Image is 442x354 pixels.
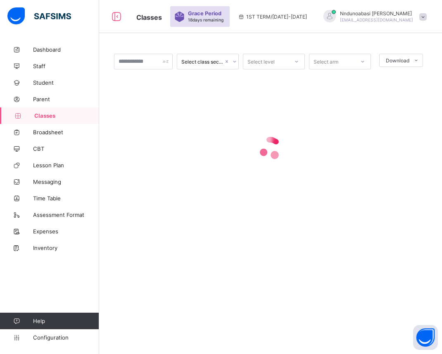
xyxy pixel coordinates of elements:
[34,112,99,119] span: Classes
[340,10,413,17] span: Nndunoabasi [PERSON_NAME]
[33,145,99,152] span: CBT
[33,79,99,86] span: Student
[33,96,99,102] span: Parent
[386,57,409,64] span: Download
[33,178,99,185] span: Messaging
[181,59,223,65] div: Select class section
[33,195,99,202] span: Time Table
[413,325,438,350] button: Open asap
[7,7,71,25] img: safsims
[340,17,413,22] span: [EMAIL_ADDRESS][DOMAIN_NAME]
[247,54,275,69] div: Select level
[33,334,99,341] span: Configuration
[314,54,338,69] div: Select arm
[315,10,431,24] div: NndunoabasiAkpan
[33,245,99,251] span: Inventory
[238,14,307,20] span: session/term information
[33,46,99,53] span: Dashboard
[33,228,99,235] span: Expenses
[188,17,223,22] span: 18 days remaining
[33,162,99,169] span: Lesson Plan
[136,13,162,21] span: Classes
[33,211,99,218] span: Assessment Format
[33,318,99,324] span: Help
[33,63,99,69] span: Staff
[174,12,185,22] img: sticker-purple.71386a28dfed39d6af7621340158ba97.svg
[33,129,99,135] span: Broadsheet
[188,10,221,17] span: Grace Period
